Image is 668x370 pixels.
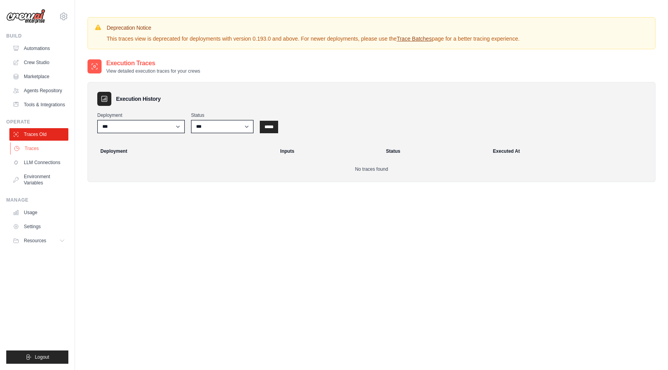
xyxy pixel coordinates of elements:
p: View detailed execution traces for your crews [106,68,200,74]
span: Resources [24,238,46,244]
label: Deployment [97,112,185,118]
a: Traces [10,142,69,155]
th: Executed At [488,143,652,160]
a: Traces Old [9,128,68,141]
a: Settings [9,220,68,233]
p: This traces view is deprecated for deployments with version 0.193.0 and above. For newer deployme... [107,35,520,43]
img: Logo [6,9,45,24]
button: Logout [6,350,68,364]
label: Status [191,112,254,118]
div: Operate [6,119,68,125]
a: Agents Repository [9,84,68,97]
div: Manage [6,197,68,203]
span: Logout [35,354,49,360]
div: Build [6,33,68,39]
h3: Execution History [116,95,161,103]
a: Trace Batches [397,36,432,42]
a: Marketplace [9,70,68,83]
a: Environment Variables [9,170,68,189]
a: Automations [9,42,68,55]
h2: Execution Traces [106,59,200,68]
button: Resources [9,234,68,247]
th: Status [381,143,488,160]
h3: Deprecation Notice [107,24,520,32]
th: Inputs [275,143,381,160]
a: LLM Connections [9,156,68,169]
a: Usage [9,206,68,219]
p: No traces found [97,166,646,172]
th: Deployment [91,143,275,160]
a: Crew Studio [9,56,68,69]
a: Tools & Integrations [9,98,68,111]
